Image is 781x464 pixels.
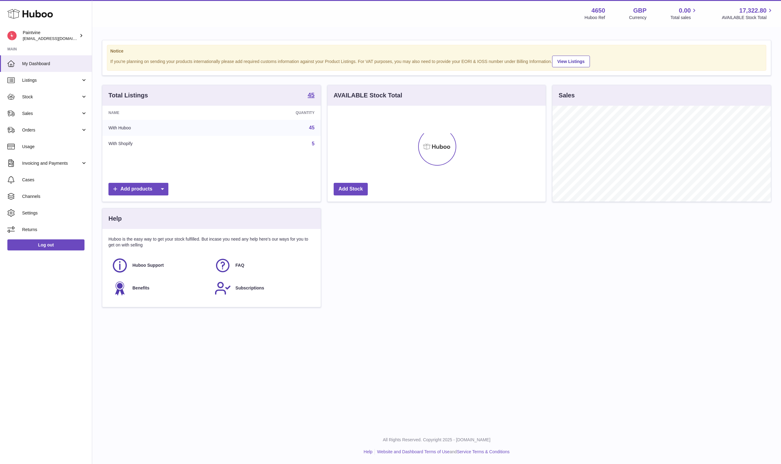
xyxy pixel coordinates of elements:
div: Currency [629,15,647,21]
span: Channels [22,194,87,199]
div: If you're planning on sending your products internationally please add required customs informati... [110,55,763,67]
a: Subscriptions [214,280,311,297]
a: Huboo Support [112,257,208,274]
span: Listings [22,77,81,83]
div: Huboo Ref [585,15,605,21]
a: Website and Dashboard Terms of Use [377,449,449,454]
th: Name [102,106,220,120]
span: 17,322.80 [739,6,767,15]
span: 0.00 [679,6,691,15]
a: Add products [108,183,168,195]
th: Quantity [220,106,320,120]
a: 5 [312,141,315,146]
td: With Huboo [102,120,220,136]
a: 45 [308,92,314,99]
a: Service Terms & Conditions [457,449,510,454]
img: euan@paintvine.co.uk [7,31,17,40]
strong: 4650 [591,6,605,15]
a: FAQ [214,257,311,274]
li: and [375,449,509,455]
h3: AVAILABLE Stock Total [334,91,402,100]
span: Usage [22,144,87,150]
h3: Help [108,214,122,223]
span: Benefits [132,285,149,291]
span: Returns [22,227,87,233]
h3: Sales [559,91,575,100]
div: Paintvine [23,30,78,41]
p: Huboo is the easy way to get your stock fulfilled. But incase you need any help here's our ways f... [108,236,315,248]
span: Invoicing and Payments [22,160,81,166]
a: 45 [309,125,315,130]
a: Add Stock [334,183,368,195]
strong: Notice [110,48,763,54]
span: Orders [22,127,81,133]
a: 0.00 Total sales [670,6,698,21]
span: Subscriptions [235,285,264,291]
span: Stock [22,94,81,100]
span: Total sales [670,15,698,21]
span: [EMAIL_ADDRESS][DOMAIN_NAME] [23,36,90,41]
span: Sales [22,111,81,116]
h3: Total Listings [108,91,148,100]
span: My Dashboard [22,61,87,67]
a: View Listings [552,56,590,67]
span: AVAILABLE Stock Total [722,15,774,21]
span: Cases [22,177,87,183]
span: FAQ [235,262,244,268]
a: Help [364,449,373,454]
strong: 45 [308,92,314,98]
p: All Rights Reserved. Copyright 2025 - [DOMAIN_NAME] [97,437,776,443]
a: Log out [7,239,84,250]
td: With Shopify [102,136,220,152]
span: Settings [22,210,87,216]
a: Benefits [112,280,208,297]
strong: GBP [633,6,646,15]
span: Huboo Support [132,262,164,268]
a: 17,322.80 AVAILABLE Stock Total [722,6,774,21]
